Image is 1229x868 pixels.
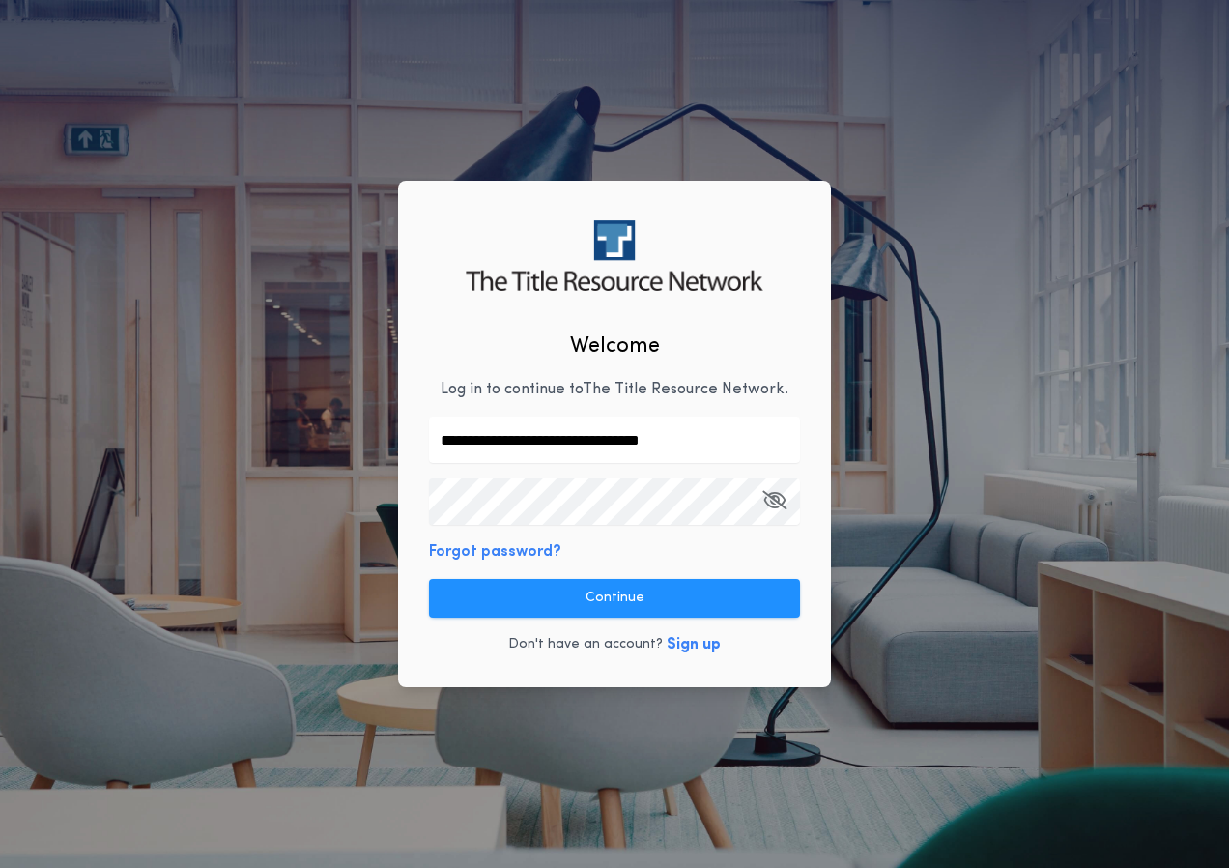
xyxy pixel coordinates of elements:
[429,540,561,564] button: Forgot password?
[508,635,663,654] p: Don't have an account?
[667,633,721,656] button: Sign up
[441,378,788,401] p: Log in to continue to The Title Resource Network .
[466,220,762,291] img: logo
[570,331,660,362] h2: Welcome
[429,579,800,618] button: Continue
